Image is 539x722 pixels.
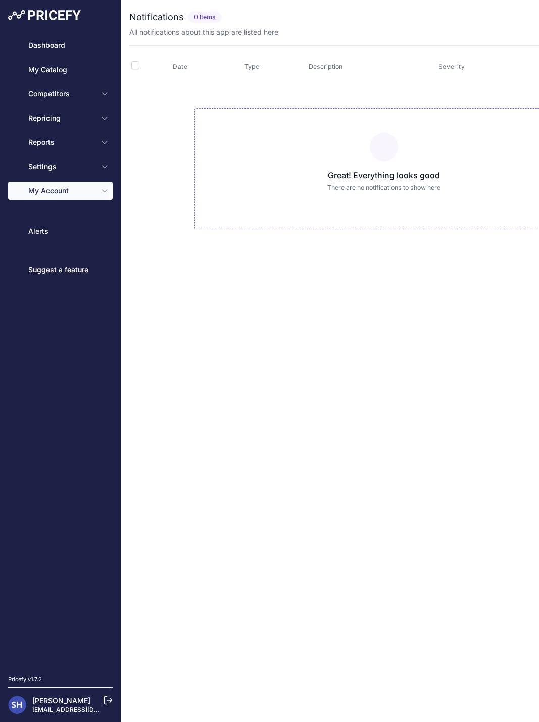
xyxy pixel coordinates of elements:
[8,675,42,684] div: Pricefy v1.7.2
[8,222,113,240] a: Alerts
[438,63,467,71] button: Severity
[8,10,81,20] img: Pricefy Logo
[173,63,187,71] span: Date
[244,63,259,70] span: Type
[8,158,113,176] button: Settings
[8,85,113,103] button: Competitors
[8,133,113,151] button: Reports
[32,696,90,705] a: [PERSON_NAME]
[28,113,94,123] span: Repricing
[129,10,184,24] h2: Notifications
[438,63,465,71] span: Severity
[28,162,94,172] span: Settings
[8,182,113,200] button: My Account
[28,89,94,99] span: Competitors
[188,12,222,23] span: 0 Items
[8,61,113,79] a: My Catalog
[8,109,113,127] button: Repricing
[129,27,278,37] p: All notifications about this app are listed here
[309,63,342,70] span: Description
[8,36,113,55] a: Dashboard
[8,261,113,279] a: Suggest a feature
[173,63,189,71] button: Date
[28,137,94,147] span: Reports
[28,186,94,196] span: My Account
[32,706,138,713] a: [EMAIL_ADDRESS][DOMAIN_NAME]
[8,36,113,663] nav: Sidebar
